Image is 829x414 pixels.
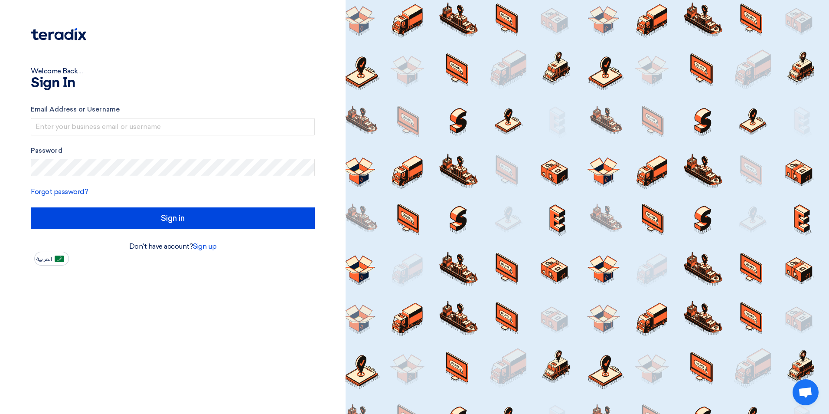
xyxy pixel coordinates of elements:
[31,28,86,40] img: Teradix logo
[55,256,64,262] img: ar-AR.png
[31,207,315,229] input: Sign in
[193,242,216,250] a: Sign up
[34,252,69,266] button: العربية
[31,187,88,196] a: Forgot password?
[793,379,819,405] a: Open chat
[36,256,52,262] span: العربية
[31,118,315,135] input: Enter your business email or username
[31,105,315,115] label: Email Address or Username
[31,146,315,156] label: Password
[31,76,315,90] h1: Sign In
[31,66,315,76] div: Welcome Back ...
[31,241,315,252] div: Don't have account?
